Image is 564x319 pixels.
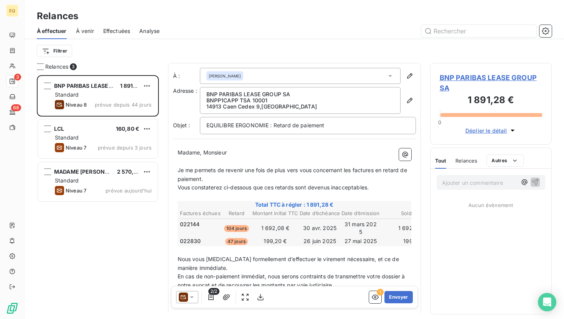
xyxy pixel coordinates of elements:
span: Niveau 7 [66,187,86,194]
td: 27 mai 2025 [341,237,380,245]
span: Je me permets de revenir une fois de plus vers vous concernant les factures en retard de paiement. [178,167,409,182]
div: grid [37,75,159,319]
div: Open Intercom Messenger [538,293,556,311]
th: Solde TTC [381,209,427,217]
td: 199,20 € [252,237,298,245]
span: BNP PARIBAS LEASE GROUP SA [440,72,543,93]
span: Standard [55,91,79,98]
span: 0 [438,119,441,125]
h3: 1 891,28 € [440,93,543,109]
h3: Relances [37,9,78,23]
span: Objet : [173,122,190,128]
span: MADAME [PERSON_NAME] [54,168,126,175]
span: prévue depuis 3 jours [98,145,152,151]
span: 3 [14,74,21,81]
th: Montant initial TTC [252,209,298,217]
span: 47 jours [225,238,248,245]
a: 88 [6,106,18,118]
button: Filtrer [37,45,72,57]
span: 2 570,72 € [117,168,146,175]
th: Factures échues [180,209,221,217]
span: Tout [435,158,447,164]
span: Relances [455,158,477,164]
span: 2/2 [208,288,219,295]
span: Niveau 7 [66,145,86,151]
span: Aucun évènement [468,202,513,208]
td: 1 692,08 € [381,220,427,236]
label: À : [173,72,200,80]
span: Analyse [139,27,160,35]
span: Niveau 8 [66,102,87,108]
span: prévue aujourd’hui [106,187,152,194]
img: Logo LeanPay [6,302,18,314]
span: Relances [45,63,68,71]
p: 14913 Caen Cedex 9 , [GEOGRAPHIC_DATA] [206,104,394,110]
span: BNP PARIBAS LEASE GROUP SA [54,82,138,89]
span: 022830 [180,237,201,245]
span: Total TTC à régler : 1 891,28 € [179,201,410,209]
td: 1 692,08 € [252,220,298,236]
td: 30 avr. 2025 [299,220,340,236]
span: 022144 [180,220,200,228]
span: LCL [54,125,64,132]
span: prévue depuis 44 jours [95,102,152,108]
th: Date d’émission [341,209,380,217]
td: 199,20 € [381,237,427,245]
a: 3 [6,75,18,87]
th: Retard [222,209,251,217]
button: Envoyer [384,291,412,303]
span: Madame, Monsieur [178,149,227,156]
span: À effectuer [37,27,67,35]
span: Déplier le détail [465,127,507,135]
span: 88 [11,104,21,111]
td: 31 mars 2025 [341,220,380,236]
span: 160,80 € [116,125,139,132]
td: 26 juin 2025 [299,237,340,245]
span: Standard [55,177,79,184]
span: Effectuées [103,27,130,35]
p: BNPP1CAPP TSA 10001 [206,97,394,104]
input: Rechercher [421,25,536,37]
button: Déplier le détail [463,126,519,135]
span: En cas de non-paiement immédiat, nous serons contraints de transmettre votre dossier à notre avoc... [178,273,407,288]
p: BNP PARIBAS LEASE GROUP SA [206,91,394,97]
span: 104 jours [224,225,249,232]
span: Vous constaterez ci-dessous que ces retards sont devenus inacceptables. [178,184,369,191]
span: Standard [55,134,79,141]
span: Adresse : [173,87,197,94]
span: À venir [76,27,94,35]
span: Nous vous [MEDICAL_DATA] formellement d’effectuer le virement nécessaire, et ce de manière immédi... [178,256,401,271]
th: Date d’échéance [299,209,340,217]
span: [PERSON_NAME] [209,73,241,79]
span: 3 [70,63,77,70]
div: EQ [6,5,18,17]
span: 1 891,28 € [120,82,147,89]
button: Autres [486,155,524,167]
span: EQUILIBRE ERGONOMIE : Retard de paiement [206,122,325,128]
